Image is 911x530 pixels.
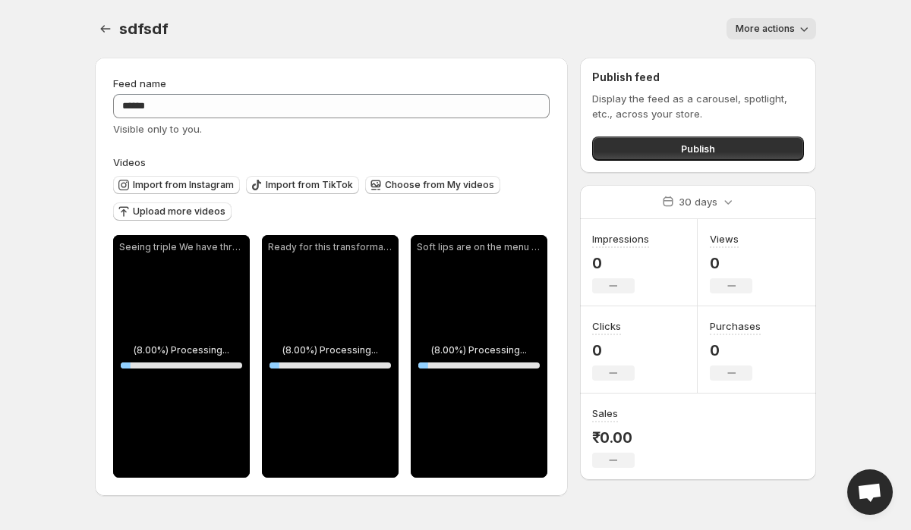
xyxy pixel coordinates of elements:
div: Soft lips are on the menu Introducing our brand new Tell All Flavors Pumpkin Spice Blueberry Muff... [411,235,547,478]
span: Feed name [113,77,166,89]
p: Display the feed as a carousel, spotlight, etc., across your store. [592,91,804,121]
p: ₹0.00 [592,428,635,447]
h3: Clicks [592,318,621,334]
p: 0 [710,254,752,272]
p: 30 days [679,194,717,209]
span: sdfsdf [119,20,169,38]
button: Choose from My videos [365,176,500,194]
div: Seeing triple We have three cleansers for you to choose from but which is best for you Lets break... [113,235,250,478]
button: Import from TikTok [246,176,359,194]
span: Upload more videos [133,205,225,218]
div: Open chat [847,469,893,515]
button: Settings [95,18,116,39]
p: Seeing triple We have three cleansers for you to choose from but which is best for you Lets break... [119,241,244,253]
p: 0 [710,341,761,359]
h3: Sales [592,406,618,421]
p: Ready for this transformation All Clear was developed with dermatologists to help treat and preve... [268,241,392,253]
span: Publish [681,141,715,156]
span: Videos [113,156,146,168]
p: Soft lips are on the menu Introducing our brand new Tell All Flavors Pumpkin Spice Blueberry Muff... [417,241,541,253]
span: More actions [736,23,795,35]
span: Choose from My videos [385,179,494,191]
h3: Views [710,231,739,246]
button: Publish [592,136,804,161]
h2: Publish feed [592,70,804,85]
button: Import from Instagram [113,176,240,194]
button: Upload more videos [113,202,232,221]
button: More actions [727,18,816,39]
div: Ready for this transformation All Clear was developed with dermatologists to help treat and preve... [262,235,399,478]
p: 0 [592,254,649,272]
h3: Impressions [592,231,649,246]
h3: Purchases [710,318,761,334]
span: Visible only to you. [113,123,202,135]
p: 0 [592,341,635,359]
span: Import from TikTok [266,179,353,191]
span: Import from Instagram [133,179,234,191]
